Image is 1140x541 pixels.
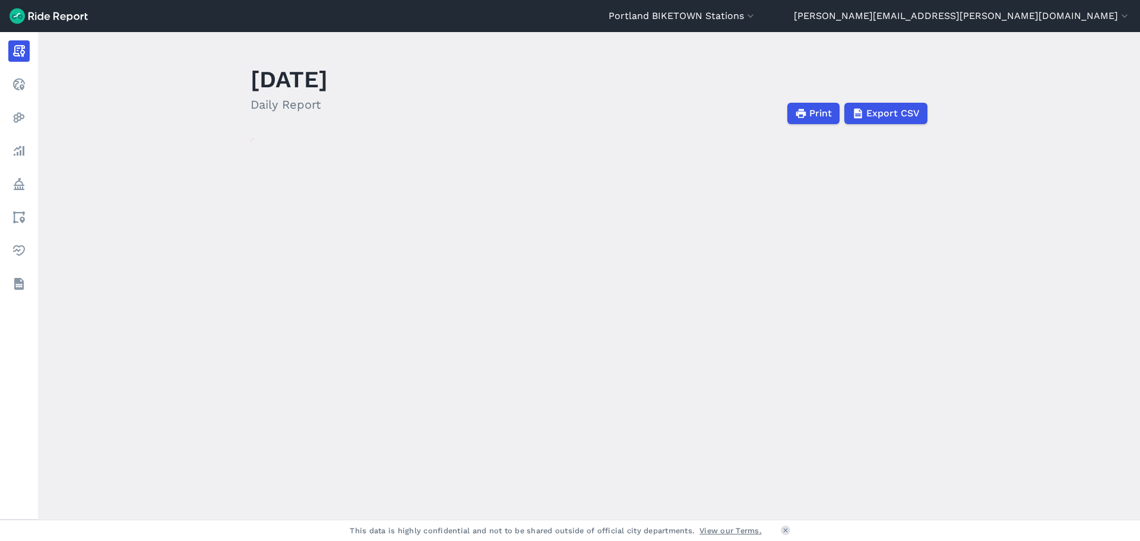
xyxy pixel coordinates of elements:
[8,207,30,228] a: Areas
[9,8,88,24] img: Ride Report
[8,273,30,295] a: Datasets
[8,140,30,162] a: Analyze
[8,40,30,62] a: Report
[794,9,1130,23] button: [PERSON_NAME][EMAIL_ADDRESS][PERSON_NAME][DOMAIN_NAME]
[809,106,832,121] span: Print
[787,103,840,124] button: Print
[699,525,762,536] a: View our Terms.
[251,96,328,113] h2: Daily Report
[8,173,30,195] a: Policy
[8,240,30,261] a: Health
[609,9,756,23] button: Portland BIKETOWN Stations
[844,103,927,124] button: Export CSV
[8,107,30,128] a: Heatmaps
[8,74,30,95] a: Realtime
[866,106,920,121] span: Export CSV
[251,63,328,96] h1: [DATE]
